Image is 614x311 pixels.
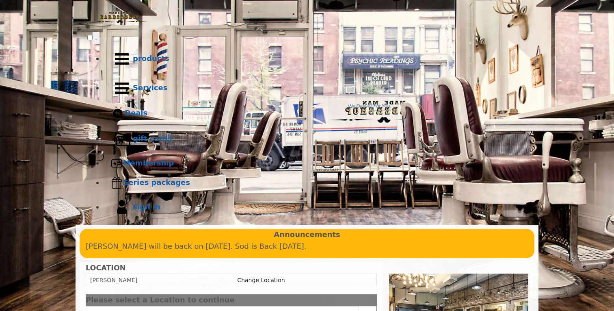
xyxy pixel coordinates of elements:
b: Series packages [123,178,190,187]
p: [PERSON_NAME] will be back on [DATE]. Sod is Back [DATE]. [86,241,528,252]
b: Announcements [274,229,340,241]
a: Change Location [237,277,285,283]
span: . [95,34,97,42]
img: Products [111,48,133,70]
a: MembershipMembership [104,154,527,173]
b: products [133,54,169,63]
a: ServicesServices [104,74,527,103]
img: Series packages [111,177,123,189]
img: Gift cards [111,128,133,150]
img: Deals [111,107,125,121]
b: gift cards [133,134,172,143]
button: close dialog [365,298,377,303]
a: Gift cardsgift cards [104,124,527,154]
a: DealsDeals [104,103,527,124]
a: Productsproducts [104,44,527,74]
b: LOCATION [86,264,125,272]
b: Membership [123,159,174,167]
span: Please select a Location to continue [86,296,235,304]
b: Deals [125,109,147,117]
img: Made Man Barbershop logo [87,4,152,30]
a: sign insign in [104,193,527,222]
a: Series packagesSeries packages [104,173,527,193]
b: sign in [133,202,160,211]
input: menu toggle [87,35,93,40]
button: menu toggle [93,32,99,44]
img: Services [111,77,133,99]
span: [PERSON_NAME] [90,277,137,283]
b: Services [133,83,168,92]
img: Membership [111,157,123,170]
img: sign in [111,196,133,218]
